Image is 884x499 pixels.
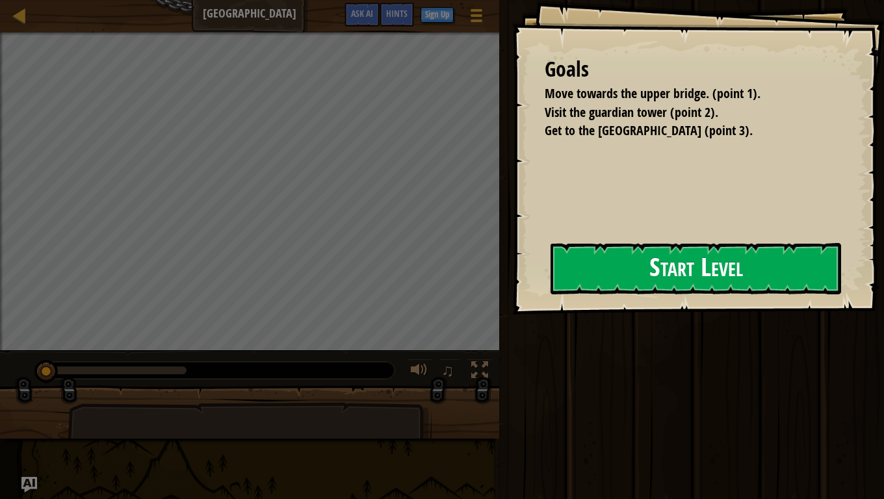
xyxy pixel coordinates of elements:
[406,359,432,385] button: Adjust volume
[528,103,835,122] li: Visit the guardian tower (point 2).
[528,122,835,140] li: Get to the town gate (point 3).
[551,243,841,294] button: Start Level
[421,7,454,23] button: Sign Up
[545,103,718,121] span: Visit the guardian tower (point 2).
[351,7,373,19] span: Ask AI
[460,3,493,33] button: Show game menu
[467,359,493,385] button: Toggle fullscreen
[545,122,753,139] span: Get to the [GEOGRAPHIC_DATA] (point 3).
[344,3,380,27] button: Ask AI
[545,55,838,84] div: Goals
[439,359,461,385] button: ♫
[441,361,454,380] span: ♫
[386,7,408,19] span: Hints
[21,477,37,493] button: Ask AI
[545,84,760,102] span: Move towards the upper bridge. (point 1).
[528,84,835,103] li: Move towards the upper bridge. (point 1).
